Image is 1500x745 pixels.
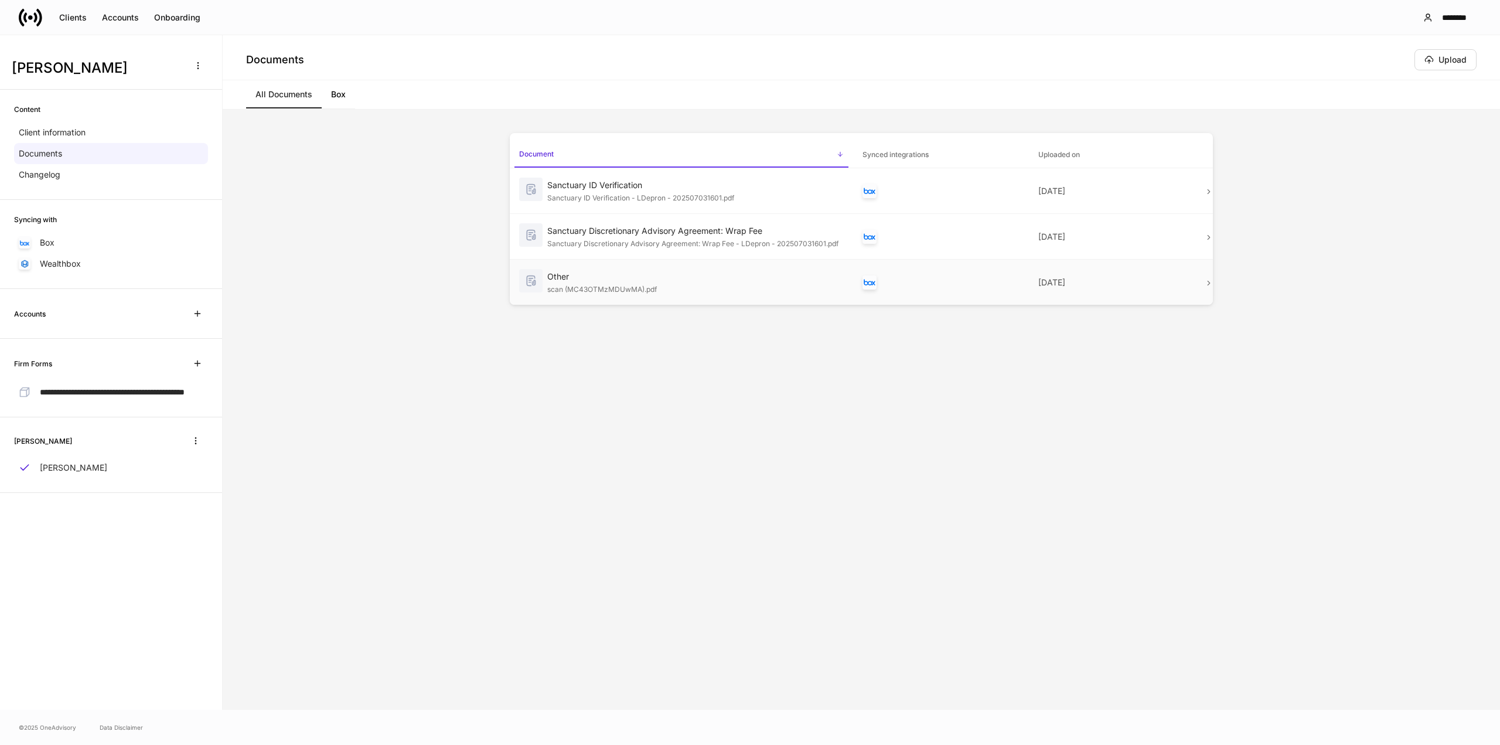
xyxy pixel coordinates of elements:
[864,188,875,194] img: oYqM9ojoZLfzCHUefNbBcWHcyDPbQKagtYciMC8pFl3iZXy3dU33Uwy+706y+0q2uJ1ghNQf2OIHrSh50tUd9HaB5oMc62p0G...
[14,253,208,274] a: Wealthbox
[246,80,322,108] a: All Documents
[19,127,86,138] p: Client information
[862,184,877,198] div: Box
[100,723,143,732] a: Data Disclaimer
[547,283,844,294] div: scan (MC43OTMzMDUwMA).pdf
[519,269,543,292] img: svg%3e
[547,179,844,191] div: Sanctuary ID Verification
[322,80,355,108] a: Box
[1038,277,1195,288] p: [DATE]
[52,8,94,27] button: Clients
[12,59,181,77] h3: [PERSON_NAME]
[40,258,81,270] p: Wealthbox
[14,457,208,478] a: [PERSON_NAME]
[14,232,208,253] a: Box
[858,143,1024,167] span: Synced integrations
[40,237,54,249] p: Box
[19,723,76,732] span: © 2025 OneAdvisory
[862,149,929,160] h6: Synced integrations
[14,164,208,185] a: Changelog
[19,169,60,181] p: Changelog
[547,225,844,237] div: Sanctuary Discretionary Advisory Agreement: Wrap Fee
[547,271,844,283] div: Other
[864,233,875,240] img: oYqM9ojoZLfzCHUefNbBcWHcyDPbQKagtYciMC8pFl3iZXy3dU33Uwy+706y+0q2uJ1ghNQf2OIHrSh50tUd9HaB5oMc62p0G...
[14,104,40,115] h6: Content
[154,13,200,22] div: Onboarding
[14,358,52,369] h6: Firm Forms
[102,13,139,22] div: Accounts
[14,122,208,143] a: Client information
[514,142,848,168] span: Document
[1038,149,1080,160] h6: Uploaded on
[40,462,107,474] p: [PERSON_NAME]
[1414,49,1477,70] button: Upload
[14,308,46,319] h6: Accounts
[20,240,29,246] img: oYqM9ojoZLfzCHUefNbBcWHcyDPbQKagtYciMC8pFl3iZXy3dU33Uwy+706y+0q2uJ1ghNQf2OIHrSh50tUd9HaB5oMc62p0G...
[862,275,877,290] div: Box
[519,223,543,247] img: svg%3e
[1034,143,1199,167] span: Uploaded on
[547,191,844,203] div: Sanctuary ID Verification - LDepron - 202507031601.pdf
[59,13,87,22] div: Clients
[14,436,72,447] h6: [PERSON_NAME]
[519,148,554,159] h6: Document
[519,178,543,201] img: svg%3e
[1038,231,1195,243] p: [DATE]
[146,8,208,27] button: Onboarding
[1424,55,1467,64] div: Upload
[1038,185,1195,197] p: [DATE]
[19,148,62,159] p: Documents
[864,279,875,285] img: oYqM9ojoZLfzCHUefNbBcWHcyDPbQKagtYciMC8pFl3iZXy3dU33Uwy+706y+0q2uJ1ghNQf2OIHrSh50tUd9HaB5oMc62p0G...
[862,230,877,244] div: Box
[94,8,146,27] button: Accounts
[246,53,304,67] h4: Documents
[547,237,844,249] div: Sanctuary Discretionary Advisory Agreement: Wrap Fee - LDepron - 202507031601.pdf
[14,214,57,225] h6: Syncing with
[14,143,208,164] a: Documents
